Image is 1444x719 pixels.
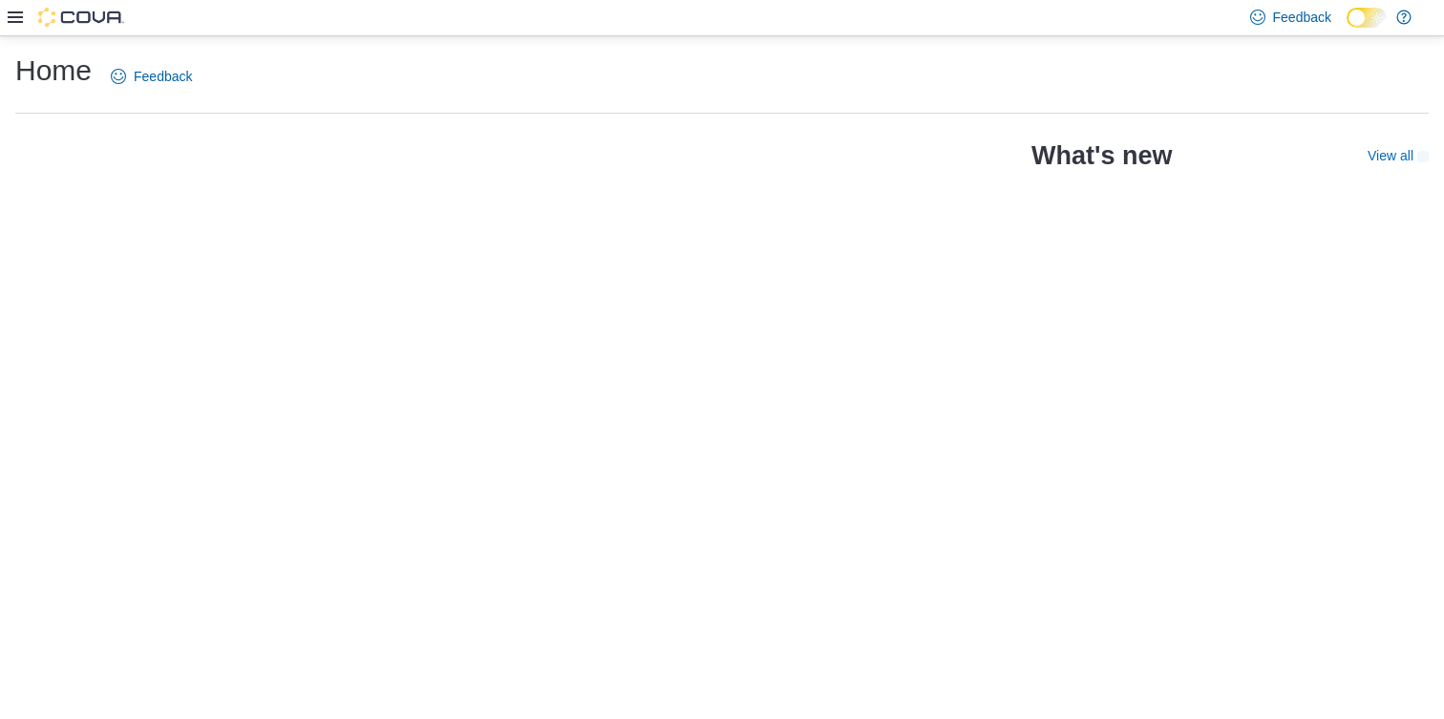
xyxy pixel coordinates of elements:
h1: Home [15,52,92,90]
a: View allExternal link [1368,148,1429,163]
svg: External link [1417,151,1429,162]
a: Feedback [103,57,200,95]
img: Cova [38,8,124,27]
h2: What's new [1031,140,1172,171]
span: Feedback [1273,8,1331,27]
input: Dark Mode [1347,8,1387,28]
span: Dark Mode [1347,28,1348,29]
span: Feedback [134,67,192,86]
